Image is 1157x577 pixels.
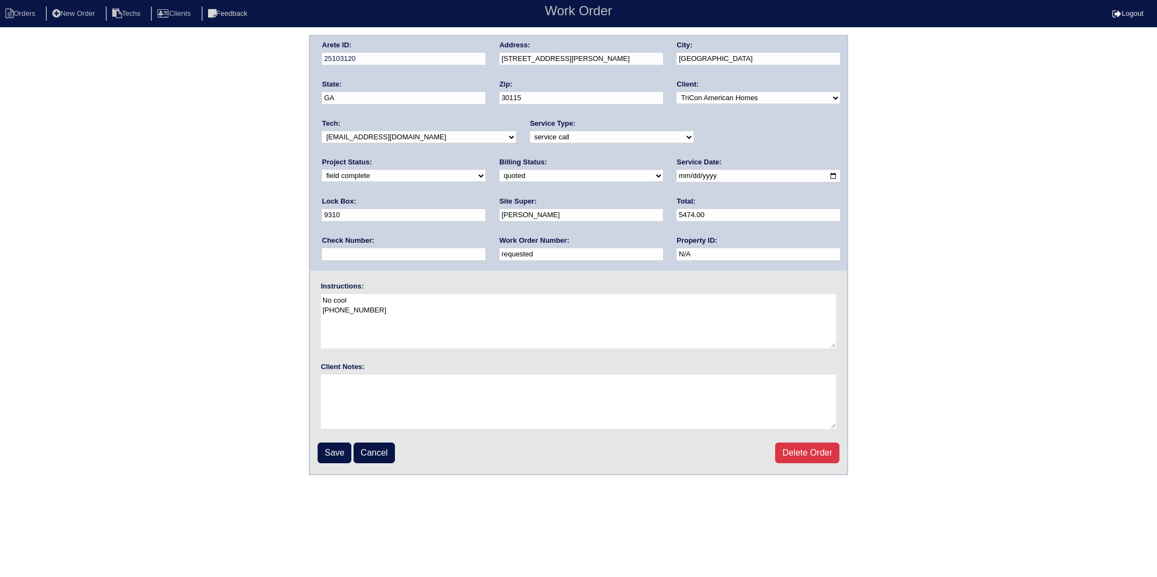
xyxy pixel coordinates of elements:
[322,236,374,245] label: Check Number:
[530,119,576,128] label: Service Type:
[151,9,199,17] a: Clients
[500,40,530,50] label: Address:
[677,197,695,206] label: Total:
[106,9,149,17] a: Techs
[321,362,364,372] label: Client Notes:
[202,7,256,21] li: Feedback
[677,236,717,245] label: Property ID:
[677,157,721,167] label: Service Date:
[322,119,340,128] label: Tech:
[321,281,364,291] label: Instructions:
[677,79,698,89] label: Client:
[775,443,839,463] a: Delete Order
[322,79,342,89] label: State:
[106,7,149,21] li: Techs
[318,443,351,463] input: Save
[46,7,103,21] li: New Order
[500,79,513,89] label: Zip:
[500,157,547,167] label: Billing Status:
[1112,9,1143,17] a: Logout
[322,197,356,206] label: Lock Box:
[322,157,372,167] label: Project Status:
[500,236,569,245] label: Work Order Number:
[322,40,351,50] label: Arete ID:
[500,53,663,65] input: Enter a location
[46,9,103,17] a: New Order
[151,7,199,21] li: Clients
[677,40,692,50] label: City:
[500,197,537,206] label: Site Super:
[354,443,395,463] a: Cancel
[321,294,836,348] textarea: No cool [PHONE_NUMBER]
